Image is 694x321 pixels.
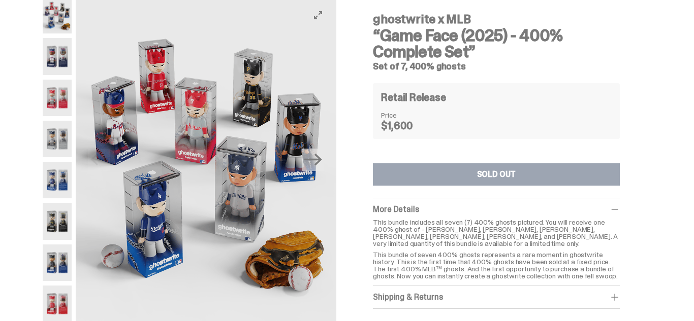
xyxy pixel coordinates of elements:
img: 06-ghostwrite-mlb-game-face-complete-set-paul-skenes.png [43,203,72,239]
img: 07-ghostwrite-mlb-game-face-complete-set-juan-soto.png [43,244,72,281]
h4: Retail Release [381,92,446,102]
img: 03-ghostwrite-mlb-game-face-complete-set-bryce-harper.png [43,80,72,116]
img: 05-ghostwrite-mlb-game-face-complete-set-shohei-ohtani.png [43,162,72,198]
div: Shipping & Returns [373,292,619,302]
dd: $1,600 [381,121,432,131]
img: 02-ghostwrite-mlb-game-face-complete-set-ronald-acuna-jr.png [43,38,72,75]
h5: Set of 7, 400% ghosts [373,62,619,71]
h3: “Game Face (2025) - 400% Complete Set” [373,27,619,60]
button: Next [302,149,324,171]
dt: Price [381,112,432,119]
button: SOLD OUT [373,163,619,186]
span: More Details [373,204,419,215]
div: SOLD OUT [477,170,516,179]
h4: ghostwrite x MLB [373,13,619,25]
button: View full-screen [312,9,324,21]
img: 04-ghostwrite-mlb-game-face-complete-set-aaron-judge.png [43,121,72,157]
p: This bundle of seven 400% ghosts represents a rare moment in ghostwrite history. This is the firs... [373,251,619,279]
p: This bundle includes all seven (7) 400% ghosts pictured. You will receive one 400% ghost of - [PE... [373,219,619,247]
